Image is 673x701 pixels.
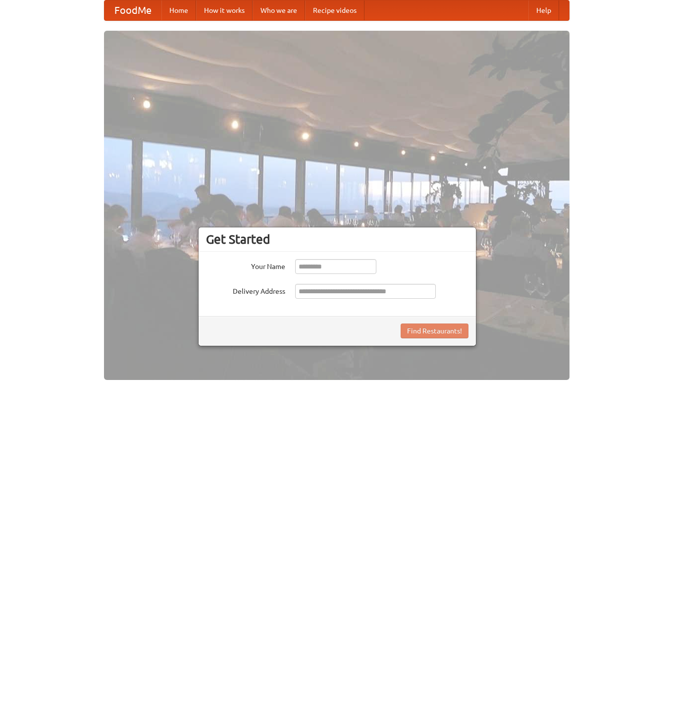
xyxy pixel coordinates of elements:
[206,259,285,271] label: Your Name
[196,0,253,20] a: How it works
[206,284,285,296] label: Delivery Address
[206,232,468,247] h3: Get Started
[104,0,161,20] a: FoodMe
[161,0,196,20] a: Home
[528,0,559,20] a: Help
[305,0,364,20] a: Recipe videos
[253,0,305,20] a: Who we are
[401,324,468,338] button: Find Restaurants!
